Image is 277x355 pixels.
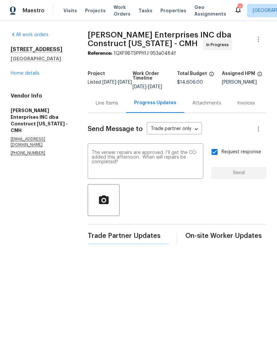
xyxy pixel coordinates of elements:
[257,71,262,80] span: The hpm assigned to this work order.
[23,7,45,14] span: Maestro
[63,7,77,14] span: Visits
[185,233,266,239] span: On-site Worker Updates
[102,80,132,85] span: -
[237,100,255,106] div: Invoices
[192,100,221,106] div: Attachments
[88,80,132,85] span: Listed
[222,71,255,76] h5: Assigned HPM
[88,126,143,132] span: Send Message to
[11,33,48,37] a: All work orders
[11,107,72,134] h5: [PERSON_NAME] Enterprises INC dba Construct [US_STATE] - CMH
[96,100,118,106] div: Line Items
[209,71,214,80] span: The total cost of line items that have been proposed by Opendoor. This sum includes line items th...
[85,7,106,14] span: Projects
[133,71,177,81] h5: Work Order Timeline
[133,85,162,89] span: -
[114,4,131,17] span: Work Orders
[194,4,226,17] span: Geo Assignments
[11,71,40,76] a: Home details
[88,233,169,239] span: Trade Partner Updates
[222,80,266,85] div: [PERSON_NAME]
[102,80,116,85] span: [DATE]
[160,7,186,14] span: Properties
[148,85,162,89] span: [DATE]
[88,71,105,76] h5: Project
[133,85,146,89] span: [DATE]
[88,51,112,56] b: Reference:
[237,4,242,11] div: 2
[222,149,261,156] span: Request response
[177,80,203,85] span: $14,606.00
[138,8,152,13] span: Tasks
[88,31,231,47] span: [PERSON_NAME] Enterprises INC dba Construct [US_STATE] - CMH
[88,50,266,57] div: 1QXF9BT5PPH1J-953a0484f
[118,80,132,85] span: [DATE]
[92,150,199,174] textarea: The veneer repairs are approved. I’ll get the CO added this afternoon. When will repairs be compl...
[11,93,72,99] h4: Vendor Info
[206,41,231,48] span: In Progress
[177,71,207,76] h5: Total Budget
[134,100,176,106] div: Progress Updates
[147,124,202,135] div: Trade partner only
